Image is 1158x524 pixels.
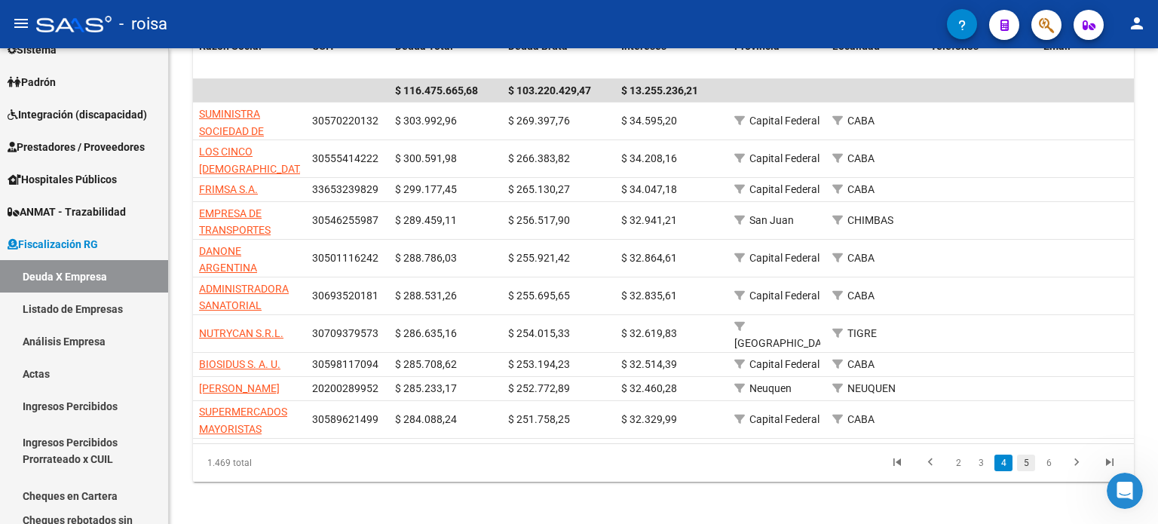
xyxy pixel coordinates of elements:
span: FRIMSA S.A. [199,183,258,195]
span: - roisa [119,8,167,41]
span: $ 252.772,89 [508,382,570,394]
span: Capital Federal [749,183,819,195]
datatable-header-cell: Razón Social [193,30,306,80]
a: 5 [1017,455,1035,471]
li: page 5 [1015,450,1037,476]
a: 4 [994,455,1012,471]
span: 30501116242 [312,252,378,264]
span: 30555414222 [312,152,378,164]
span: NEUQUEN [847,382,896,394]
span: SUPERMERCADOS MAYORISTAS [PERSON_NAME] SA [199,406,295,452]
span: EMPRESA DE TRANSPORTES ALBARDON S.R.L. [199,207,284,254]
span: Fiscalización RG [8,236,98,253]
span: $ 286.635,16 [395,327,457,339]
span: $ 34.047,18 [621,183,677,195]
li: page 2 [947,450,970,476]
span: Integración (discapacidad) [8,106,147,123]
span: CHIMBAS [847,214,893,226]
span: $ 255.921,42 [508,252,570,264]
span: BIOSIDUS S. A. U. [199,358,280,370]
iframe: Intercom live chat [1107,473,1143,509]
span: $ 255.695,65 [508,290,570,302]
span: $ 103.220.429,47 [508,84,591,97]
datatable-header-cell: Intereses [615,30,728,80]
span: CABA [847,252,875,264]
span: 20200289952 [312,382,378,394]
span: $ 254.015,33 [508,327,570,339]
li: page 4 [992,450,1015,476]
a: go to first page [883,455,911,471]
span: Capital Federal [749,358,819,370]
span: [PERSON_NAME] [199,382,280,394]
span: $ 251.758,25 [508,413,570,425]
span: $ 266.383,82 [508,152,570,164]
span: ANMAT - Trazabilidad [8,204,126,220]
span: $ 32.619,83 [621,327,677,339]
span: $ 32.835,61 [621,290,677,302]
span: $ 288.786,03 [395,252,457,264]
span: TIGRE [847,327,877,339]
mat-icon: menu [12,14,30,32]
span: SUMINISTRA SOCIEDAD DE RESPONSABILIDAD LIMITADA [199,108,292,171]
span: CABA [847,183,875,195]
span: 30598117094 [312,358,378,370]
span: $ 300.591,98 [395,152,457,164]
datatable-header-cell: Localidad [826,30,924,80]
datatable-header-cell: Deuda Bruta [502,30,615,80]
span: 30546255987 [312,214,378,226]
span: Hospitales Públicos [8,171,117,188]
span: $ 288.531,26 [395,290,457,302]
span: $ 285.233,17 [395,382,457,394]
datatable-header-cell: CUIT [306,30,389,80]
a: 2 [949,455,967,471]
a: go to last page [1095,455,1124,471]
a: go to previous page [916,455,945,471]
span: 33653239829 [312,183,378,195]
span: CABA [847,290,875,302]
span: $ 289.459,11 [395,214,457,226]
li: page 3 [970,450,992,476]
span: [GEOGRAPHIC_DATA] [734,337,836,349]
span: $ 285.708,62 [395,358,457,370]
span: Capital Federal [749,252,819,264]
span: 30570220132 [312,115,378,127]
span: $ 34.595,20 [621,115,677,127]
datatable-header-cell: Deuda Total [389,30,502,80]
span: CABA [847,115,875,127]
span: $ 34.208,16 [621,152,677,164]
span: $ 284.088,24 [395,413,457,425]
span: LOS CINCO [DEMOGRAPHIC_DATA] SOCIEDAD ANONIMA [199,146,309,192]
span: Capital Federal [749,413,819,425]
span: $ 253.194,23 [508,358,570,370]
a: 3 [972,455,990,471]
span: CABA [847,413,875,425]
span: 30709379573 [312,327,378,339]
a: go to next page [1062,455,1091,471]
span: $ 32.864,61 [621,252,677,264]
a: 6 [1040,455,1058,471]
span: $ 32.941,21 [621,214,677,226]
span: CABA [847,358,875,370]
span: San Juan [749,214,794,226]
span: Capital Federal [749,152,819,164]
datatable-header-cell: Provincia [728,30,826,80]
span: $ 13.255.236,21 [621,84,698,97]
mat-icon: person [1128,14,1146,32]
span: Capital Federal [749,290,819,302]
span: $ 116.475.665,68 [395,84,478,97]
span: $ 32.514,39 [621,358,677,370]
span: ADMINISTRADORA SANATORIAL METROPOLITANA S A [199,283,293,346]
span: NUTRYCAN S.R.L. [199,327,283,339]
span: 30693520181 [312,290,378,302]
span: DANONE ARGENTINA SOCIEDAD ANONIMA [199,245,299,292]
span: 30589621499 [312,413,378,425]
span: $ 303.992,96 [395,115,457,127]
span: $ 32.329,99 [621,413,677,425]
span: $ 269.397,76 [508,115,570,127]
span: CABA [847,152,875,164]
span: Prestadores / Proveedores [8,139,145,155]
span: $ 32.460,28 [621,382,677,394]
span: Neuquen [749,382,792,394]
span: $ 299.177,45 [395,183,457,195]
span: Sistema [8,41,57,58]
